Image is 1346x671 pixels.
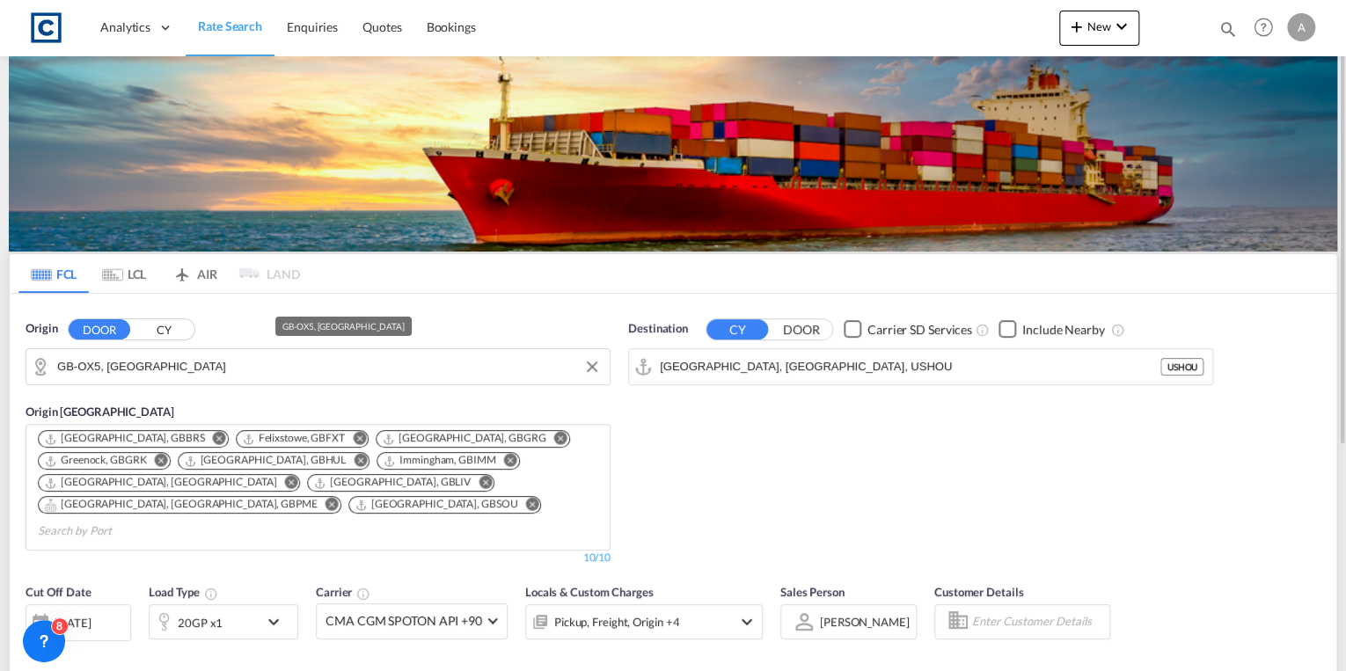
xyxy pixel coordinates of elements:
[382,431,546,446] div: Grangemouth, GBGRG
[771,319,832,339] button: DOOR
[273,475,299,492] button: Remove
[493,453,519,470] button: Remove
[9,56,1337,252] img: LCL+%26+FCL+BACKGROUND.png
[736,611,757,632] md-icon: icon-chevron-down
[44,475,276,490] div: London Gateway Port, GBLGP
[100,18,150,36] span: Analytics
[159,254,230,293] md-tab-item: AIR
[18,254,300,293] md-pagination-wrapper: Use the left and right arrow keys to navigate between tabs
[44,431,205,446] div: Bristol, GBBRS
[44,497,318,512] div: Portsmouth, HAM, GBPME
[35,425,601,545] md-chips-wrap: Chips container. Use arrow keys to select chips.
[184,453,347,468] div: Hull, GBHUL
[514,497,540,514] button: Remove
[629,349,1212,384] md-input-container: Houston, TX, USHOU
[263,611,293,632] md-icon: icon-chevron-down
[543,431,569,449] button: Remove
[382,431,550,446] div: Press delete to remove this chip.
[149,604,298,639] div: 20GP x1icon-chevron-down
[1110,323,1124,337] md-icon: Unchecked: Ignores neighbouring ports when fetching rates.Checked : Includes neighbouring ports w...
[844,320,972,339] md-checkbox: Checkbox No Ink
[427,19,476,34] span: Bookings
[628,320,688,338] span: Destination
[26,585,91,599] span: Cut Off Date
[44,475,280,490] div: Press delete to remove this chip.
[26,320,57,338] span: Origin
[972,609,1104,635] input: Enter Customer Details
[342,453,369,470] button: Remove
[172,264,193,277] md-icon: icon-airplane
[44,453,150,468] div: Press delete to remove this chip.
[999,320,1105,339] md-checkbox: Checkbox No Ink
[362,19,401,34] span: Quotes
[1066,16,1087,37] md-icon: icon-plus 400-fg
[326,612,482,630] span: CMA CGM SPOTON API +90
[1287,13,1315,41] div: A
[26,604,131,641] div: [DATE]
[383,453,495,468] div: Immingham, GBIMM
[355,497,522,512] div: Press delete to remove this chip.
[355,497,518,512] div: Southampton, GBSOU
[934,585,1023,599] span: Customer Details
[1248,12,1287,44] div: Help
[1160,358,1203,376] div: USHOU
[287,19,338,34] span: Enquiries
[44,497,321,512] div: Press delete to remove this chip.
[582,551,611,565] div: 10/10
[178,610,223,635] div: 20GP x1
[976,323,990,337] md-icon: Unchecked: Search for CY (Container Yard) services for all selected carriers.Checked : Search for...
[313,475,474,490] div: Press delete to remove this chip.
[1111,16,1132,37] md-icon: icon-chevron-down
[554,609,679,634] div: Pickup Freight Origin Origin Custom Destination Destination Custom Factory Stuffing
[18,254,89,293] md-tab-item: FCL
[525,604,763,639] div: Pickup Freight Origin Origin Custom Destination Destination Custom Factory Stuffingicon-chevron-down
[1218,19,1238,39] md-icon: icon-magnify
[579,354,605,380] button: Clear Input
[198,18,262,33] span: Rate Search
[38,517,205,545] input: Search by Port
[867,321,972,339] div: Carrier SD Services
[26,8,66,47] img: 1fdb9190129311efbfaf67cbb4249bed.jpeg
[706,319,768,339] button: CY
[204,587,218,601] md-icon: icon-information-outline
[660,354,1160,380] input: Search by Port
[69,319,130,339] button: DOOR
[184,453,350,468] div: Press delete to remove this chip.
[818,609,911,634] md-select: Sales Person: Anthony Lomax
[1248,12,1278,42] span: Help
[356,587,370,601] md-icon: The selected Trucker/Carrierwill be displayed in the rate results If the rates are from another f...
[1022,321,1105,339] div: Include Nearby
[467,475,494,492] button: Remove
[282,317,405,336] div: GB-OX5, [GEOGRAPHIC_DATA]
[89,254,159,293] md-tab-item: LCL
[44,453,147,468] div: Greenock, GBGRK
[780,585,845,599] span: Sales Person
[242,431,345,446] div: Felixstowe, GBFXT
[201,431,228,449] button: Remove
[525,585,654,599] span: Locals & Custom Charges
[26,349,610,384] md-input-container: GB-OX5, Cherwell
[26,405,174,419] span: Origin [GEOGRAPHIC_DATA]
[820,615,910,629] div: [PERSON_NAME]
[314,497,340,514] button: Remove
[143,453,170,470] button: Remove
[341,431,368,449] button: Remove
[242,431,348,446] div: Press delete to remove this chip.
[1218,19,1238,46] div: icon-magnify
[55,615,91,631] div: [DATE]
[1059,11,1139,46] button: icon-plus 400-fgNewicon-chevron-down
[149,585,218,599] span: Load Type
[316,585,370,599] span: Carrier
[133,319,194,339] button: CY
[313,475,471,490] div: Liverpool, GBLIV
[383,453,499,468] div: Press delete to remove this chip.
[57,354,601,380] input: Search by Door
[44,431,208,446] div: Press delete to remove this chip.
[1066,19,1132,33] span: New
